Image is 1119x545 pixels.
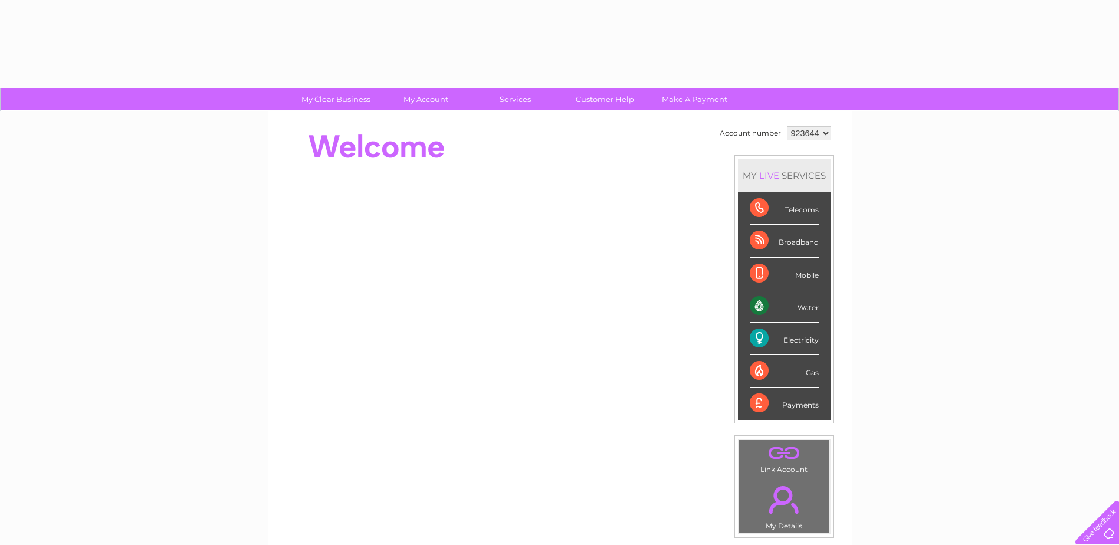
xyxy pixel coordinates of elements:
[287,88,385,110] a: My Clear Business
[646,88,743,110] a: Make A Payment
[738,159,831,192] div: MY SERVICES
[556,88,654,110] a: Customer Help
[750,225,819,257] div: Broadband
[750,355,819,388] div: Gas
[377,88,474,110] a: My Account
[742,479,826,520] a: .
[750,258,819,290] div: Mobile
[717,123,784,143] td: Account number
[739,439,830,477] td: Link Account
[757,170,782,181] div: LIVE
[739,476,830,534] td: My Details
[750,388,819,419] div: Payments
[467,88,564,110] a: Services
[750,192,819,225] div: Telecoms
[742,443,826,464] a: .
[750,323,819,355] div: Electricity
[750,290,819,323] div: Water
